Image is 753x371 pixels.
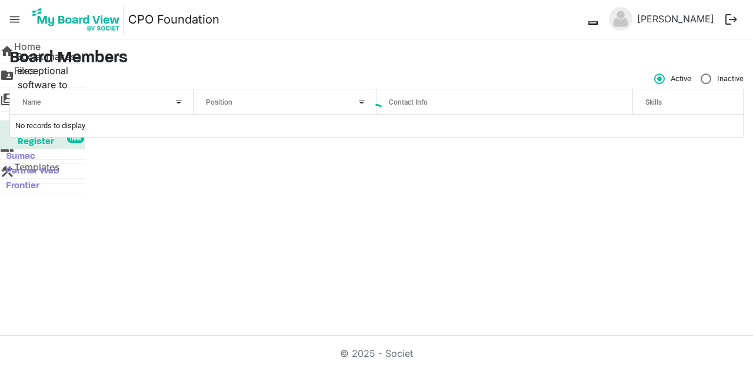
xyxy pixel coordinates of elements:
img: no-profile-picture.svg [609,7,632,31]
span: menu [4,8,26,31]
a: My Board View Logo [29,5,128,34]
img: My Board View Logo [29,5,124,34]
span: Home [14,39,41,63]
a: [PERSON_NAME] [632,7,719,31]
span: Active [654,73,691,84]
span: Societ makes exceptional software to support nonprofits. [16,51,75,119]
button: logout [719,7,744,32]
div: new [67,135,84,143]
h3: Board Members [9,49,744,69]
a: CPO Foundation [128,8,219,31]
a: © 2025 - Societ [340,347,413,359]
span: Inactive [701,73,744,84]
